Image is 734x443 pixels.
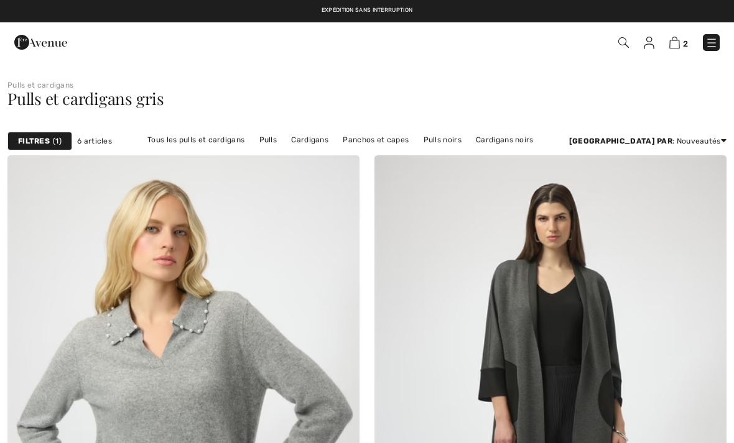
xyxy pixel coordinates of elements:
[308,148,402,164] a: Pulls [PERSON_NAME]
[705,37,718,49] img: Menu
[644,37,654,49] img: Mes infos
[669,35,688,50] a: 2
[569,137,672,145] strong: [GEOGRAPHIC_DATA] par
[53,135,62,147] span: 1
[337,132,415,148] a: Panchos et capes
[417,132,468,148] a: Pulls noirs
[618,37,629,48] img: Recherche
[14,35,67,47] a: 1ère Avenue
[253,132,284,148] a: Pulls
[285,132,335,148] a: Cardigans
[669,37,680,48] img: Panier d'achat
[7,88,164,109] span: Pulls et cardigans gris
[470,132,540,148] a: Cardigans noirs
[14,30,67,55] img: 1ère Avenue
[211,148,306,164] a: Pulls [PERSON_NAME]
[683,39,688,48] span: 2
[404,148,470,164] a: Pulls Dolcezza
[77,135,112,147] span: 6 articles
[141,132,251,148] a: Tous les pulls et cardigans
[7,81,73,89] a: Pulls et cardigans
[18,135,50,147] strong: Filtres
[569,135,727,147] div: : Nouveautés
